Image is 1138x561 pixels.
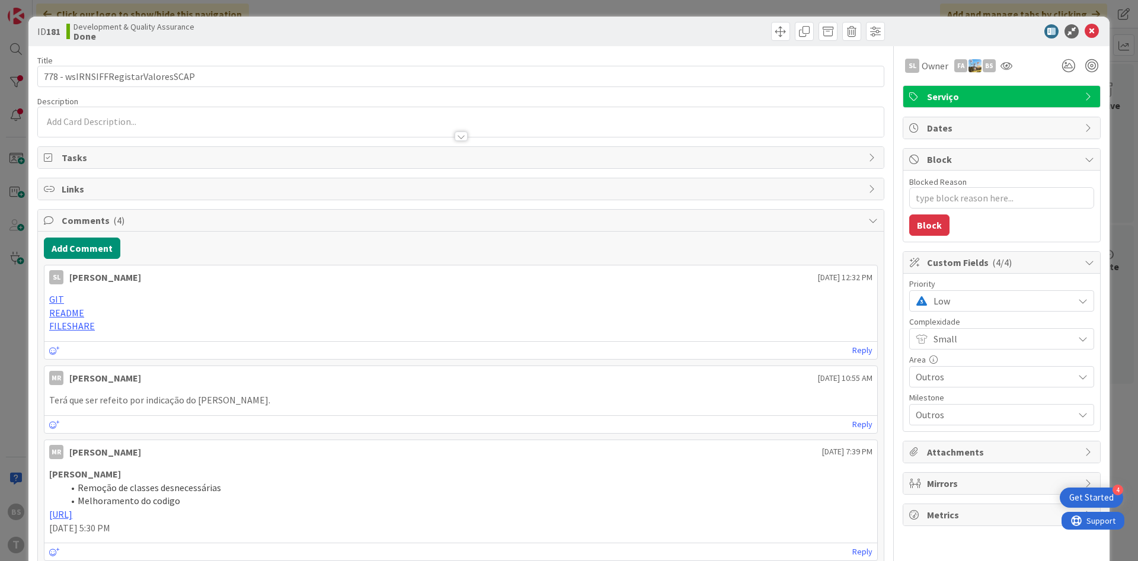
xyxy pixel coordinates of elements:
span: ( 4/4 ) [992,257,1012,268]
b: 181 [46,25,60,37]
div: FA [954,59,967,72]
label: Blocked Reason [909,177,967,187]
span: Remoção de classes desnecessárias [78,482,221,493]
img: DG [968,59,982,72]
div: 4 [1113,485,1123,495]
div: SL [49,270,63,284]
span: [DATE] 7:39 PM [822,445,872,458]
button: Block [909,214,950,236]
a: Reply [852,343,872,358]
div: Open Get Started checklist, remaining modules: 4 [1060,488,1123,508]
span: [DATE] 12:32 PM [818,271,872,284]
p: Terá que ser refeito por indicação do [PERSON_NAME]. [49,393,872,407]
div: [PERSON_NAME] [69,371,141,385]
span: Metrics [927,508,1079,522]
strong: [PERSON_NAME] [49,468,121,480]
span: ( 4 ) [113,214,124,226]
span: Tasks [62,150,862,165]
span: Block [927,152,1079,166]
div: Get Started [1069,492,1114,504]
span: Dates [927,121,1079,135]
div: MR [49,371,63,385]
button: Add Comment [44,238,120,259]
div: MR [49,445,63,459]
span: Melhoramento do codigo [78,495,180,506]
a: GIT [49,293,64,305]
span: Outros [916,406,1067,423]
a: FILESHARE [49,320,95,332]
span: Links [62,182,862,196]
input: type card name here... [37,66,884,87]
span: Development & Quality Assurance [73,22,194,31]
span: Comments [62,213,862,227]
div: BS [983,59,996,72]
span: [DATE] 5:30 PM [49,522,110,534]
span: [DATE] 10:55 AM [818,372,872,384]
span: Custom Fields [927,255,1079,270]
span: Attachments [927,445,1079,459]
div: SL [905,59,919,73]
span: Small [934,331,1067,347]
a: [URL] [49,508,72,520]
span: Serviço [927,89,1079,104]
span: Mirrors [927,476,1079,491]
span: Support [25,2,54,16]
span: Description [37,96,78,107]
a: Reply [852,417,872,432]
b: Done [73,31,194,41]
span: ID [37,24,60,39]
span: Low [934,293,1067,309]
div: [PERSON_NAME] [69,270,141,284]
div: Area [909,355,1094,364]
div: Milestone [909,393,1094,402]
label: Title [37,55,53,66]
div: Priority [909,280,1094,288]
div: Complexidade [909,318,1094,326]
a: Reply [852,544,872,559]
a: README [49,307,84,319]
div: [PERSON_NAME] [69,445,141,459]
span: Outros [916,368,1067,385]
span: Owner [922,59,948,73]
